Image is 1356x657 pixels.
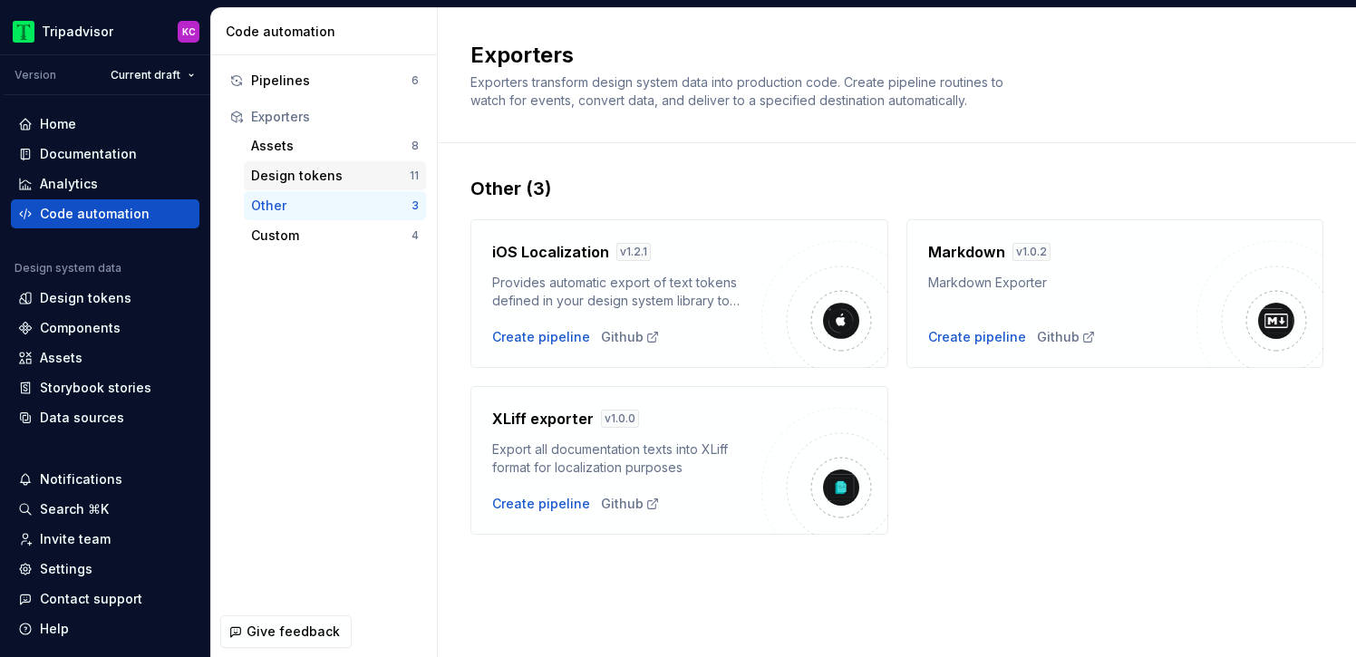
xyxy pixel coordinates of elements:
a: Github [601,495,660,513]
a: Design tokens [11,284,199,313]
img: 0ed0e8b8-9446-497d-bad0-376821b19aa5.png [13,21,34,43]
button: Design tokens11 [244,161,426,190]
div: v 1.0.2 [1012,243,1051,261]
div: Invite team [40,530,111,548]
div: Markdown Exporter [928,274,1197,292]
div: v 1.0.0 [601,410,639,428]
div: Search ⌘K [40,500,109,518]
a: Code automation [11,199,199,228]
div: Other [251,197,412,215]
div: 8 [412,139,419,153]
span: Current draft [111,68,180,82]
div: Components [40,319,121,337]
a: Github [601,328,660,346]
span: Exporters transform design system data into production code. Create pipeline routines to watch fo... [470,74,1007,108]
div: Notifications [40,470,122,488]
h4: XLiff exporter [492,408,594,430]
div: Custom [251,227,412,245]
button: Assets8 [244,131,426,160]
a: Analytics [11,169,199,198]
button: Custom4 [244,221,426,250]
div: Code automation [40,205,150,223]
div: Tripadvisor [42,23,113,41]
div: Provides automatic export of text tokens defined in your design system library to format consumab... [492,274,761,310]
div: Home [40,115,76,133]
div: Design tokens [251,167,410,185]
div: Documentation [40,145,137,163]
button: Current draft [102,63,203,88]
button: Pipelines6 [222,66,426,95]
div: Contact support [40,590,142,608]
div: Version [15,68,56,82]
div: Pipelines [251,72,412,90]
a: Invite team [11,525,199,554]
div: Assets [251,137,412,155]
h2: Exporters [470,41,1302,70]
button: Notifications [11,465,199,494]
div: Data sources [40,409,124,427]
div: Design tokens [40,289,131,307]
div: 3 [412,198,419,213]
div: Design system data [15,261,121,275]
div: Other (3) [470,176,1323,201]
h4: iOS Localization [492,241,609,263]
button: Create pipeline [928,328,1026,346]
div: Analytics [40,175,98,193]
div: v 1.2.1 [616,243,651,261]
button: Create pipeline [492,328,590,346]
div: Export all documentation texts into XLiff format for localization purposes [492,440,761,477]
button: Other3 [244,191,426,220]
button: Search ⌘K [11,495,199,524]
button: Create pipeline [492,495,590,513]
a: Storybook stories [11,373,199,402]
button: Contact support [11,585,199,614]
div: Storybook stories [40,379,151,397]
button: Help [11,614,199,643]
a: Assets [11,343,199,372]
button: Give feedback [220,615,352,648]
a: Components [11,314,199,343]
div: Code automation [226,23,430,41]
div: Help [40,620,69,638]
h4: Markdown [928,241,1005,263]
a: Documentation [11,140,199,169]
a: Github [1037,328,1096,346]
div: Assets [40,349,82,367]
div: 4 [412,228,419,243]
div: Exporters [251,108,419,126]
div: 11 [410,169,419,183]
div: 6 [412,73,419,88]
span: Give feedback [247,623,340,641]
a: Home [11,110,199,139]
a: Data sources [11,403,199,432]
div: KC [182,24,196,39]
a: Settings [11,555,199,584]
div: Settings [40,560,92,578]
button: TripadvisorKC [4,12,207,51]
